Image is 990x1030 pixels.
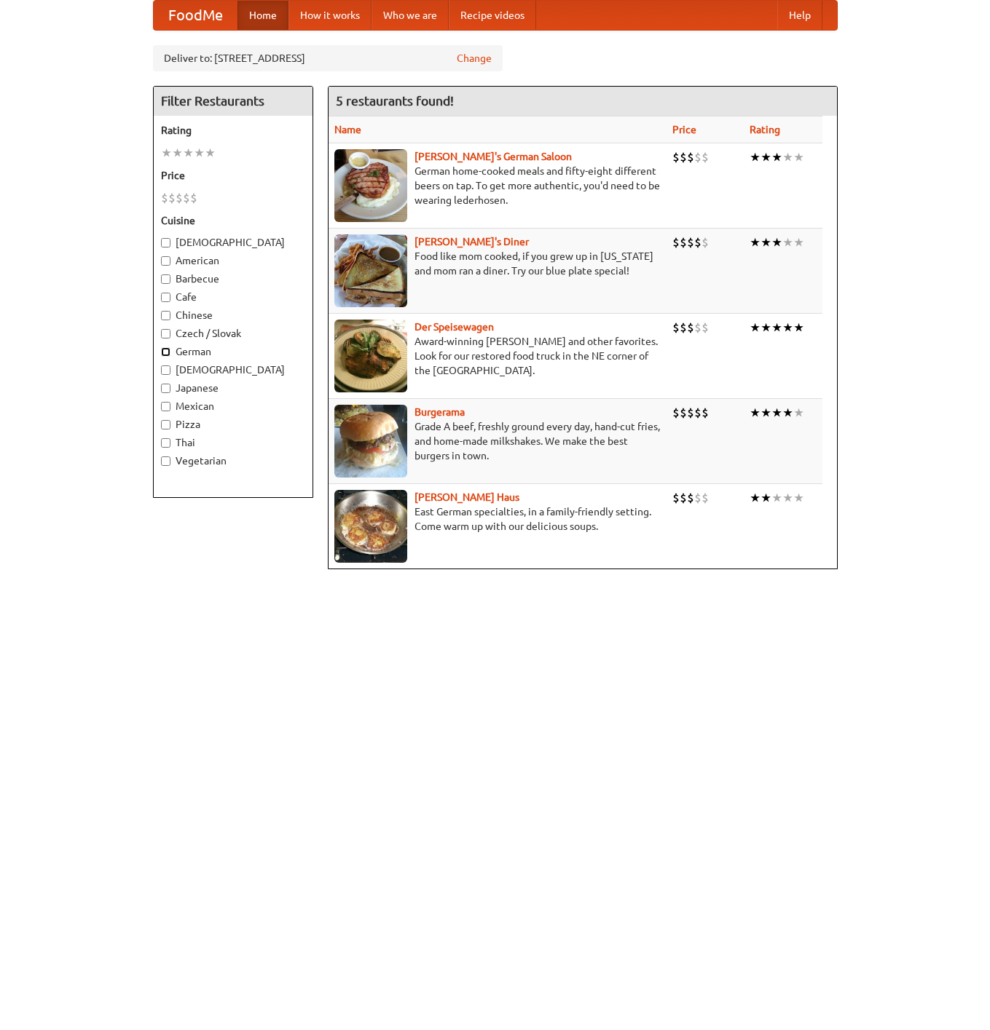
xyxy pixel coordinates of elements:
[161,290,305,304] label: Cafe
[161,347,170,357] input: German
[687,149,694,165] li: $
[161,293,170,302] input: Cafe
[161,235,305,250] label: [DEMOGRAPHIC_DATA]
[161,435,305,450] label: Thai
[154,1,237,30] a: FoodMe
[161,272,305,286] label: Barbecue
[415,406,465,418] a: Burgerama
[336,94,454,108] ng-pluralize: 5 restaurants found!
[172,145,183,161] li: ★
[793,320,804,336] li: ★
[782,320,793,336] li: ★
[680,320,687,336] li: $
[449,1,536,30] a: Recipe videos
[161,363,305,377] label: [DEMOGRAPHIC_DATA]
[161,453,305,468] label: Vegetarian
[457,51,492,66] a: Change
[687,490,694,506] li: $
[205,145,216,161] li: ★
[154,87,313,116] h4: Filter Restaurants
[168,190,176,206] li: $
[334,334,661,378] p: Award-winning [PERSON_NAME] and other favorites. Look for our restored food truck in the NE corne...
[334,164,661,207] p: German home-cooked meals and fifty-eight different beers on tap. To get more authentic, you'd nee...
[694,405,702,421] li: $
[793,490,804,506] li: ★
[161,420,170,429] input: Pizza
[161,344,305,359] label: German
[161,384,170,393] input: Japanese
[161,238,170,247] input: [DEMOGRAPHIC_DATA]
[161,145,172,161] li: ★
[190,190,197,206] li: $
[334,234,407,307] img: sallys.jpg
[415,491,519,503] a: [PERSON_NAME] Haus
[161,329,170,338] input: Czech / Slovak
[161,168,305,183] h5: Price
[334,504,661,534] p: East German specialties, in a family-friendly setting. Come warm up with our delicious soups.
[782,405,793,421] li: ★
[288,1,372,30] a: How it works
[161,274,170,284] input: Barbecue
[771,405,782,421] li: ★
[750,124,780,135] a: Rating
[153,45,503,71] div: Deliver to: [STREET_ADDRESS]
[793,149,804,165] li: ★
[183,145,194,161] li: ★
[750,149,761,165] li: ★
[782,490,793,506] li: ★
[672,124,696,135] a: Price
[761,234,771,250] li: ★
[782,149,793,165] li: ★
[334,249,661,278] p: Food like mom cooked, if you grew up in [US_STATE] and mom ran a diner. Try our blue plate special!
[672,234,680,250] li: $
[771,490,782,506] li: ★
[777,1,822,30] a: Help
[183,190,190,206] li: $
[237,1,288,30] a: Home
[793,405,804,421] li: ★
[702,405,709,421] li: $
[415,321,494,333] a: Der Speisewagen
[771,234,782,250] li: ★
[176,190,183,206] li: $
[161,253,305,268] label: American
[750,320,761,336] li: ★
[680,405,687,421] li: $
[687,234,694,250] li: $
[372,1,449,30] a: Who we are
[771,149,782,165] li: ★
[161,399,305,413] label: Mexican
[161,417,305,432] label: Pizza
[334,320,407,392] img: speisewagen.jpg
[161,123,305,138] h5: Rating
[694,149,702,165] li: $
[415,151,572,162] a: [PERSON_NAME]'s German Saloon
[750,490,761,506] li: ★
[161,190,168,206] li: $
[161,308,305,322] label: Chinese
[761,405,771,421] li: ★
[687,405,694,421] li: $
[793,234,804,250] li: ★
[750,405,761,421] li: ★
[702,234,709,250] li: $
[672,405,680,421] li: $
[334,405,407,478] img: burgerama.jpg
[694,234,702,250] li: $
[680,234,687,250] li: $
[761,320,771,336] li: ★
[672,490,680,506] li: $
[334,419,661,463] p: Grade A beef, freshly ground every day, hand-cut fries, and home-made milkshakes. We make the bes...
[702,149,709,165] li: $
[334,124,361,135] a: Name
[194,145,205,161] li: ★
[750,234,761,250] li: ★
[415,236,529,247] b: [PERSON_NAME]'s Diner
[161,456,170,466] input: Vegetarian
[687,320,694,336] li: $
[334,490,407,563] img: kohlhaus.jpg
